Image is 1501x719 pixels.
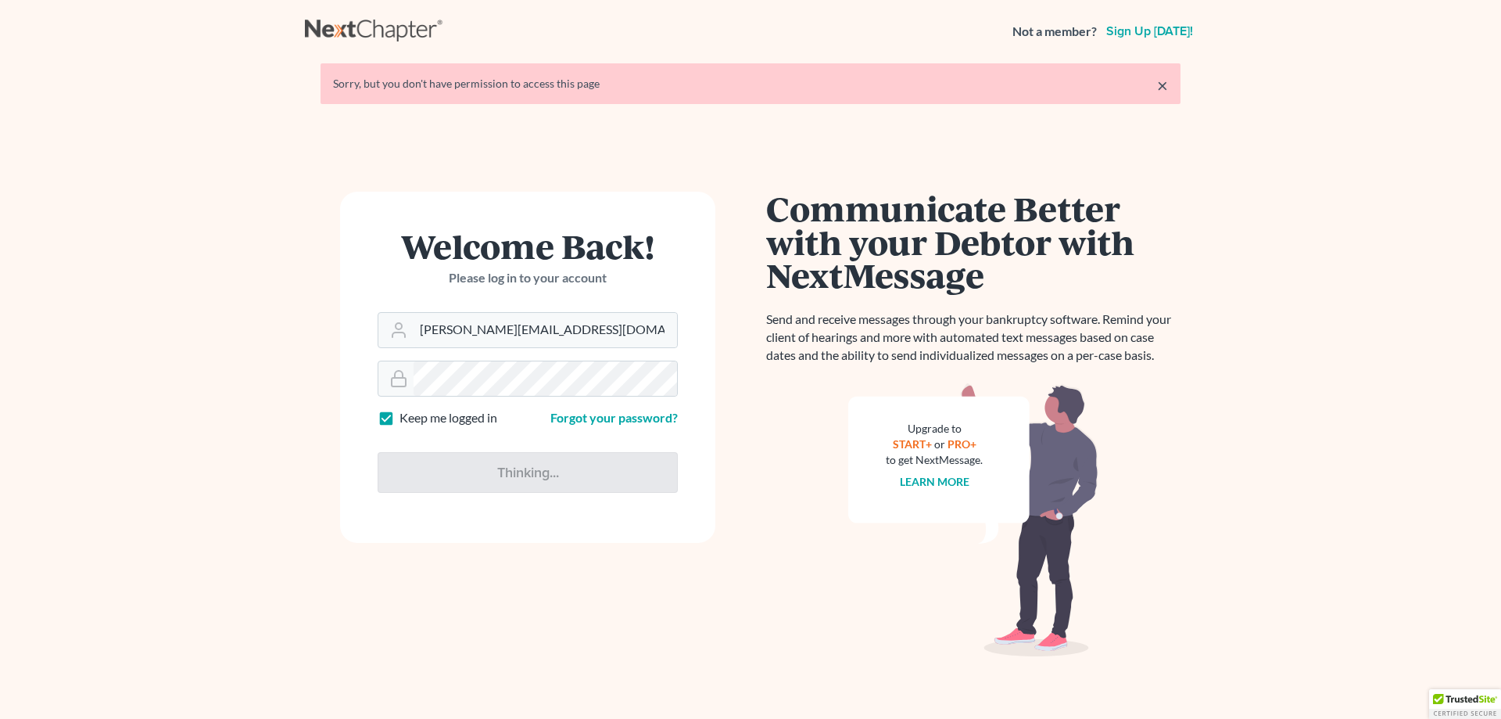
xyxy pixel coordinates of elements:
span: or [934,437,945,451]
a: PRO+ [948,437,976,451]
img: nextmessage_bg-59042aed3d76b12b5cd301f8e5b87938c9018125f34e5fa2b7a6b67550977c72.svg [848,383,1098,657]
a: START+ [893,437,932,451]
a: Forgot your password? [550,410,678,425]
a: Learn more [900,475,969,488]
p: Send and receive messages through your bankruptcy software. Remind your client of hearings and mo... [766,311,1180,365]
label: Keep me logged in [399,409,497,427]
div: to get NextMessage. [886,452,983,468]
strong: Not a member? [1012,23,1097,41]
div: Upgrade to [886,421,983,437]
a: × [1157,76,1168,95]
div: TrustedSite Certified [1429,689,1501,719]
h1: Welcome Back! [378,229,678,263]
h1: Communicate Better with your Debtor with NextMessage [766,192,1180,292]
a: Sign up [DATE]! [1103,25,1196,38]
p: Please log in to your account [378,269,678,287]
div: Sorry, but you don't have permission to access this page [333,76,1168,92]
input: Thinking... [378,452,678,493]
input: Email Address [414,313,677,347]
